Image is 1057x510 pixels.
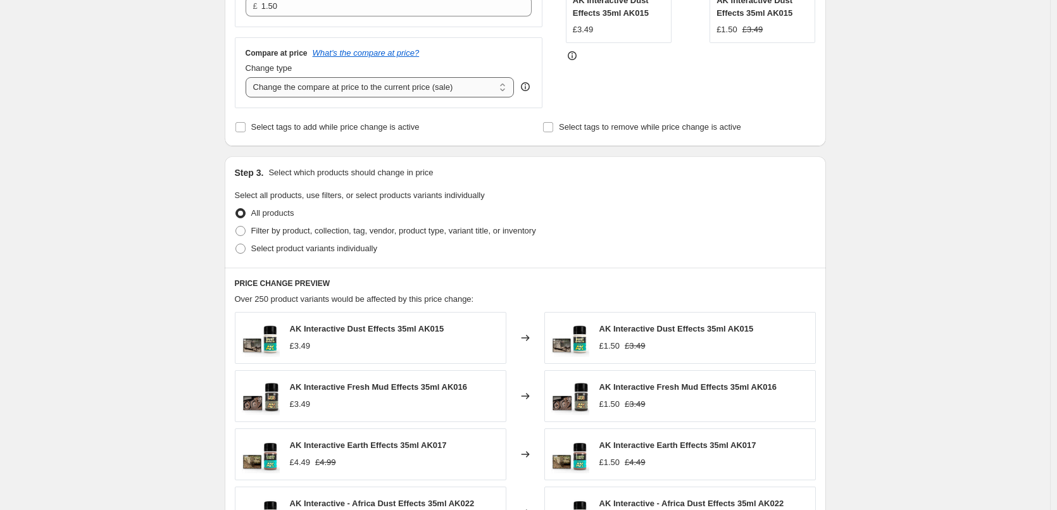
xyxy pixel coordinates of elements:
span: Select tags to remove while price change is active [559,122,741,132]
div: £1.50 [716,23,737,36]
span: Over 250 product variants would be affected by this price change: [235,294,474,304]
strike: £3.49 [625,340,646,352]
span: Filter by product, collection, tag, vendor, product type, variant title, or inventory [251,226,536,235]
h3: Compare at price [246,48,308,58]
span: AK Interactive Dust Effects 35ml AK015 [290,324,444,333]
div: £3.49 [290,340,311,352]
h2: Step 3. [235,166,264,179]
span: Select tags to add while price change is active [251,122,420,132]
span: AK Interactive Earth Effects 35ml AK017 [599,440,756,450]
span: AK Interactive - Africa Dust Effects 35ml AK022 [599,499,784,508]
div: £1.50 [599,398,620,411]
button: What's the compare at price? [313,48,420,58]
div: help [519,80,532,93]
span: Select all products, use filters, or select products variants individually [235,190,485,200]
span: AK Interactive Earth Effects 35ml AK017 [290,440,447,450]
img: AK015_80x.jpg [242,319,280,357]
img: AK015_80x.jpg [551,319,589,357]
div: £1.50 [599,456,620,469]
div: £1.50 [599,340,620,352]
strike: £4.99 [315,456,336,469]
strike: £3.49 [742,23,763,36]
span: £ [253,1,258,11]
img: AK017_80x.jpg [551,435,589,473]
div: £4.49 [290,456,311,469]
span: AK Interactive Dust Effects 35ml AK015 [599,324,754,333]
span: All products [251,208,294,218]
span: Select product variants individually [251,244,377,253]
div: £3.49 [290,398,311,411]
strike: £4.49 [625,456,646,469]
p: Select which products should change in price [268,166,433,179]
span: Change type [246,63,292,73]
span: AK Interactive Fresh Mud Effects 35ml AK016 [290,382,468,392]
img: AK017_80x.jpg [242,435,280,473]
img: AK016_80x.jpg [242,377,280,415]
h6: PRICE CHANGE PREVIEW [235,278,816,289]
div: £3.49 [573,23,594,36]
strike: £3.49 [625,398,646,411]
span: AK Interactive Fresh Mud Effects 35ml AK016 [599,382,777,392]
img: AK016_80x.jpg [551,377,589,415]
span: AK Interactive - Africa Dust Effects 35ml AK022 [290,499,475,508]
